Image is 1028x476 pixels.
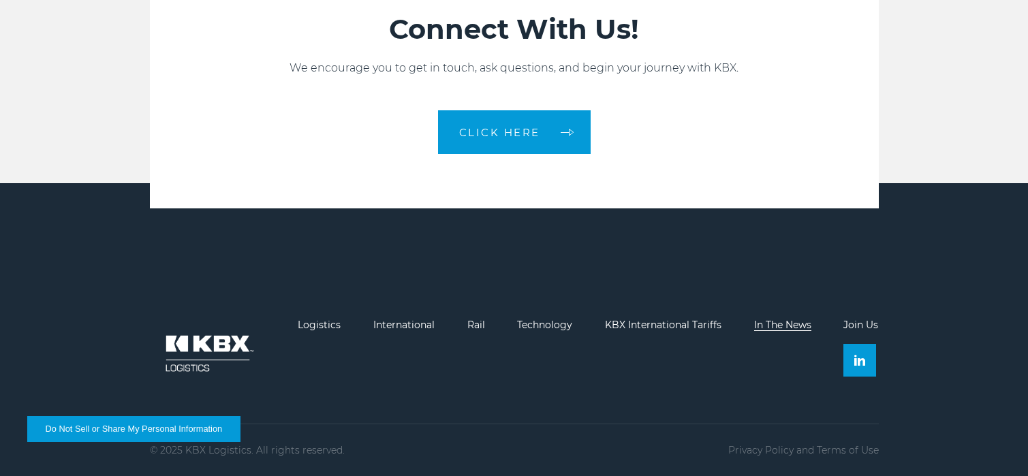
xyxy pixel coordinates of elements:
img: Linkedin [854,355,865,366]
a: Privacy Policy [728,444,794,456]
a: Rail [467,319,485,331]
a: Technology [517,319,572,331]
h2: Connect With Us! [150,12,879,46]
a: In The News [754,319,811,331]
a: CLICK HERE arrow arrow [438,110,591,154]
iframe: Chat Widget [960,411,1028,476]
a: International [373,319,435,331]
span: CLICK HERE [459,127,540,138]
a: KBX International Tariffs [605,319,721,331]
a: Join Us [843,319,878,331]
span: and [796,444,814,456]
p: © 2025 KBX Logistics. All rights reserved. [150,445,345,456]
button: Do Not Sell or Share My Personal Information [27,416,240,442]
a: Terms of Use [817,444,879,456]
a: Logistics [298,319,341,331]
img: kbx logo [150,319,266,387]
p: We encourage you to get in touch, ask questions, and begin your journey with KBX. [150,60,879,76]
